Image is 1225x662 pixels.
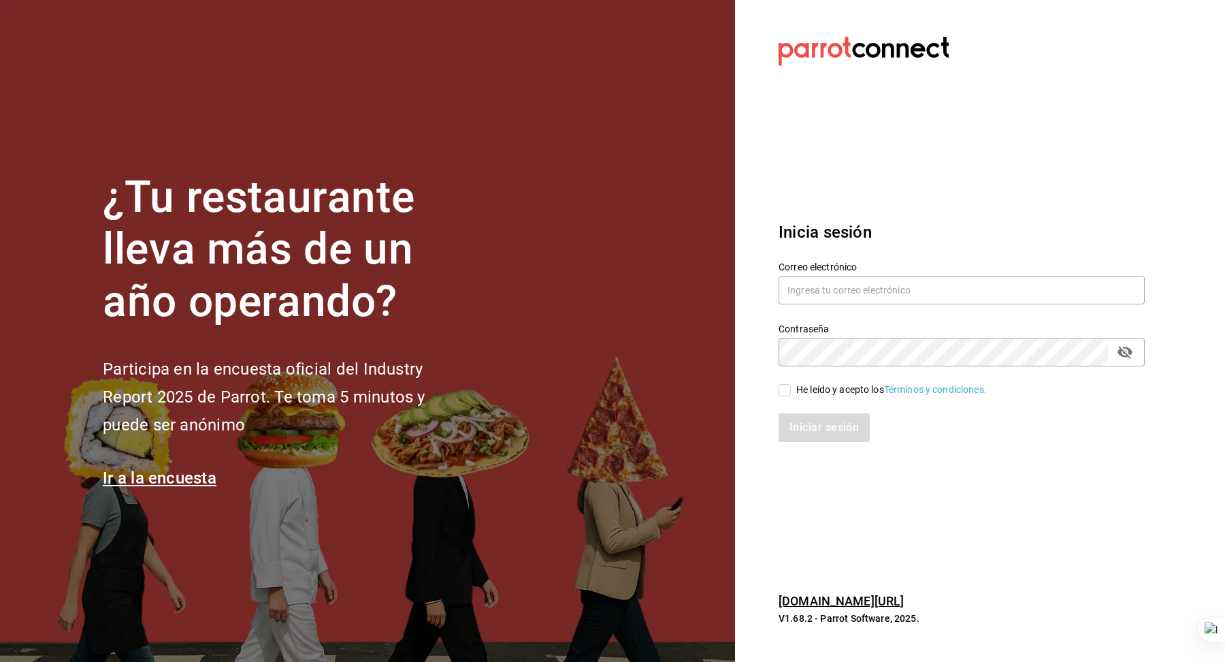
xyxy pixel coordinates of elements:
a: [DOMAIN_NAME][URL] [779,594,904,608]
h1: ¿Tu restaurante lleva más de un año operando? [103,172,470,328]
p: V1.68.2 - Parrot Software, 2025. [779,612,1145,625]
label: Contraseña [779,324,1145,333]
h2: Participa en la encuesta oficial del Industry Report 2025 de Parrot. Te toma 5 minutos y puede se... [103,356,470,439]
button: passwordField [1113,341,1137,364]
div: He leído y acepto los [796,383,987,397]
a: Términos y condiciones. [884,384,987,395]
label: Correo electrónico [779,262,1145,271]
input: Ingresa tu correo electrónico [779,276,1145,304]
a: Ir a la encuesta [103,469,216,488]
h3: Inicia sesión [779,220,1145,245]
